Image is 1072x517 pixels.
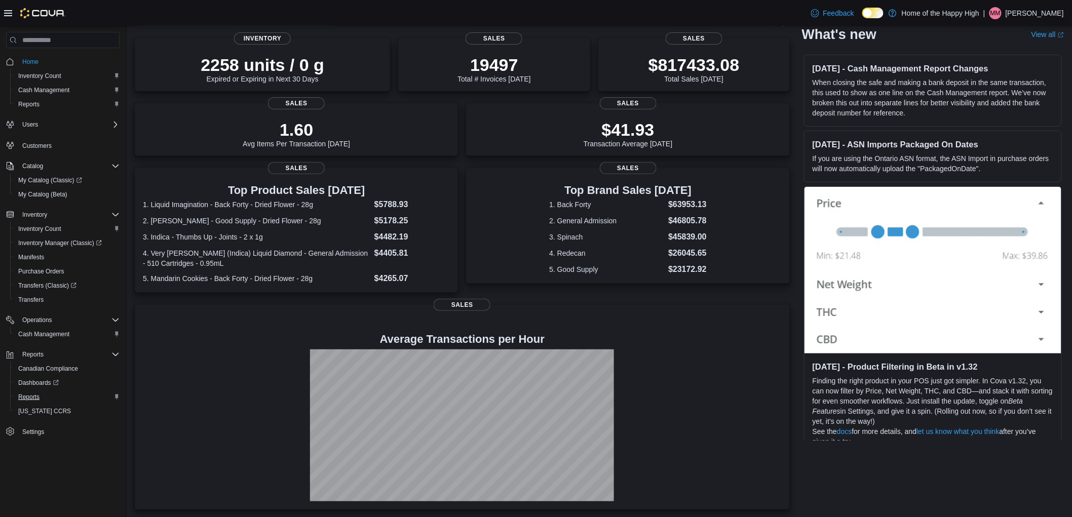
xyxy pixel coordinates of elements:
[20,8,65,18] img: Cova
[18,407,71,415] span: [US_STATE] CCRS
[18,209,120,221] span: Inventory
[823,8,854,18] span: Feedback
[14,294,120,306] span: Transfers
[18,253,44,261] span: Manifests
[813,139,1053,149] h3: [DATE] - ASN Imports Packaged On Dates
[22,142,52,150] span: Customers
[668,198,707,211] dd: $63953.13
[14,237,106,249] a: Inventory Manager (Classic)
[18,348,48,361] button: Reports
[18,314,120,326] span: Operations
[14,363,82,375] a: Canadian Compliance
[14,328,73,340] a: Cash Management
[14,377,63,389] a: Dashboards
[862,18,863,19] span: Dark Mode
[201,55,324,83] div: Expired or Expiring in Next 30 Days
[1031,30,1064,38] a: View allExternal link
[666,32,722,45] span: Sales
[10,327,124,341] button: Cash Management
[14,188,120,201] span: My Catalog (Beta)
[22,350,44,359] span: Reports
[18,160,120,172] span: Catalog
[374,198,450,211] dd: $5788.93
[813,362,1053,372] h3: [DATE] - Product Filtering in Beta in v1.32
[2,159,124,173] button: Catalog
[22,121,38,129] span: Users
[143,184,450,196] h3: Top Product Sales [DATE]
[14,328,120,340] span: Cash Management
[14,251,48,263] a: Manifests
[268,97,325,109] span: Sales
[10,187,124,202] button: My Catalog (Beta)
[668,215,707,227] dd: $46805.78
[584,120,673,148] div: Transaction Average [DATE]
[18,282,76,290] span: Transfers (Classic)
[14,280,81,292] a: Transfers (Classic)
[862,8,884,18] input: Dark Mode
[374,231,450,243] dd: $4482.19
[14,84,120,96] span: Cash Management
[18,239,102,247] span: Inventory Manager (Classic)
[14,251,120,263] span: Manifests
[18,118,120,131] span: Users
[1006,7,1064,19] p: [PERSON_NAME]
[14,223,120,235] span: Inventory Count
[22,428,44,436] span: Settings
[600,162,657,174] span: Sales
[14,377,120,389] span: Dashboards
[18,139,120,151] span: Customers
[549,216,664,226] dt: 2. General Admission
[14,391,120,403] span: Reports
[10,236,124,250] a: Inventory Manager (Classic)
[648,55,740,83] div: Total Sales [DATE]
[143,232,370,242] dt: 3. Indica - Thumbs Up - Joints - 2 x 1g
[268,162,325,174] span: Sales
[10,404,124,418] button: [US_STATE] CCRS
[14,363,120,375] span: Canadian Compliance
[14,174,86,186] a: My Catalog (Classic)
[2,313,124,327] button: Operations
[18,365,78,373] span: Canadian Compliance
[2,347,124,362] button: Reports
[813,153,1053,174] p: If you are using the Ontario ASN format, the ASN Import in purchase orders will now automatically...
[549,184,707,196] h3: Top Brand Sales [DATE]
[902,7,979,19] p: Home of the Happy High
[668,263,707,275] dd: $23172.92
[14,223,65,235] a: Inventory Count
[143,248,370,268] dt: 4. Very [PERSON_NAME] (Indica) Liquid Diamond - General Admission - 510 Cartridges - 0.95mL
[143,333,782,345] h4: Average Transactions per Hour
[813,63,1053,73] h3: [DATE] - Cash Management Report Changes
[243,120,350,148] div: Avg Items Per Transaction [DATE]
[22,211,47,219] span: Inventory
[983,7,985,19] p: |
[813,376,1053,426] p: Finding the right product in your POS just got simpler. In Cova v1.32, you can now filter by Pric...
[549,264,664,274] dt: 5. Good Supply
[648,55,740,75] p: $817433.08
[18,225,61,233] span: Inventory Count
[14,391,44,403] a: Reports
[14,188,71,201] a: My Catalog (Beta)
[18,267,64,275] span: Purchase Orders
[1058,32,1064,38] svg: External link
[14,265,120,277] span: Purchase Orders
[22,162,43,170] span: Catalog
[457,55,530,75] p: 19497
[18,393,40,401] span: Reports
[14,265,68,277] a: Purchase Orders
[18,348,120,361] span: Reports
[18,176,82,184] span: My Catalog (Classic)
[18,426,48,438] a: Settings
[201,55,324,75] p: 2258 units / 0 g
[14,98,120,110] span: Reports
[18,209,51,221] button: Inventory
[837,427,852,435] a: docs
[10,173,124,187] a: My Catalog (Classic)
[374,247,450,259] dd: $4405.81
[2,54,124,69] button: Home
[600,97,657,109] span: Sales
[2,424,124,439] button: Settings
[668,231,707,243] dd: $45839.00
[10,69,124,83] button: Inventory Count
[14,405,120,417] span: Washington CCRS
[10,222,124,236] button: Inventory Count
